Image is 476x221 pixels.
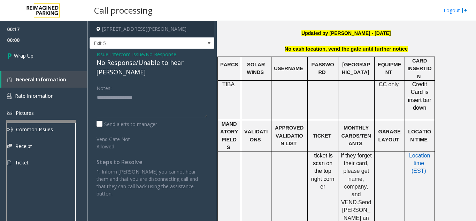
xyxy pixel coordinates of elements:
[301,30,391,36] b: Updated by [PERSON_NAME] - [DATE]
[247,62,266,75] span: SOLAR WINDS
[97,120,157,128] label: Send alerts to manager
[408,129,431,142] span: LOCATION TIME
[108,51,176,58] span: -
[313,133,331,139] span: TICKET
[378,62,401,75] span: EQUIPMENT
[220,62,238,67] span: PARCS
[408,58,432,79] span: CARD INSERTION
[15,93,54,99] span: Rate Information
[220,121,239,150] span: MANDATORY FIELDS
[97,168,207,197] p: 1. Inform [PERSON_NAME] you cannot hear them and that you are disconnecting call and that they ca...
[97,159,207,165] h4: Steps to Resolve
[222,81,231,87] span: TIB
[462,7,467,14] img: logout
[16,110,34,116] span: Pictures
[244,129,268,142] span: VALIDATIONS
[95,133,143,150] label: Vend Gate Not Allowed
[7,111,12,115] img: 'icon'
[90,38,189,49] span: Exit 5
[342,62,370,75] span: [GEOGRAPHIC_DATA]
[341,125,371,146] span: MONTHLY CARDS/TENANTS
[409,153,432,166] a: Location time
[412,168,426,174] a: (EST)
[7,93,11,99] img: 'icon'
[322,69,326,75] span: D
[14,52,33,59] span: Wrap Up
[110,51,176,58] span: Intercom Issue/No Response
[341,153,373,205] span: If they forget their card, please get name, company, and VEND.
[379,81,399,87] span: CC only
[97,51,108,58] span: Issue
[16,76,66,83] span: General Information
[275,125,305,146] span: APPROVED VALIDATION LIST
[90,21,214,37] h4: [STREET_ADDRESS][PERSON_NAME]
[444,7,467,14] a: Logout
[311,153,335,190] span: ticket is scan on the top right corner
[274,66,303,71] span: USERNAME
[231,81,235,87] span: A
[1,71,87,88] a: General Information
[312,62,334,75] span: PASSWOR
[378,129,402,142] span: GARAGE LAYOUT
[97,82,112,92] label: Notes:
[285,46,408,52] span: No cash location, vend the gate until further notice
[7,77,12,82] img: 'icon'
[97,58,207,77] div: No Response/Unable to hear [PERSON_NAME]
[409,153,432,166] span: Location time
[91,2,156,19] h3: Call processing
